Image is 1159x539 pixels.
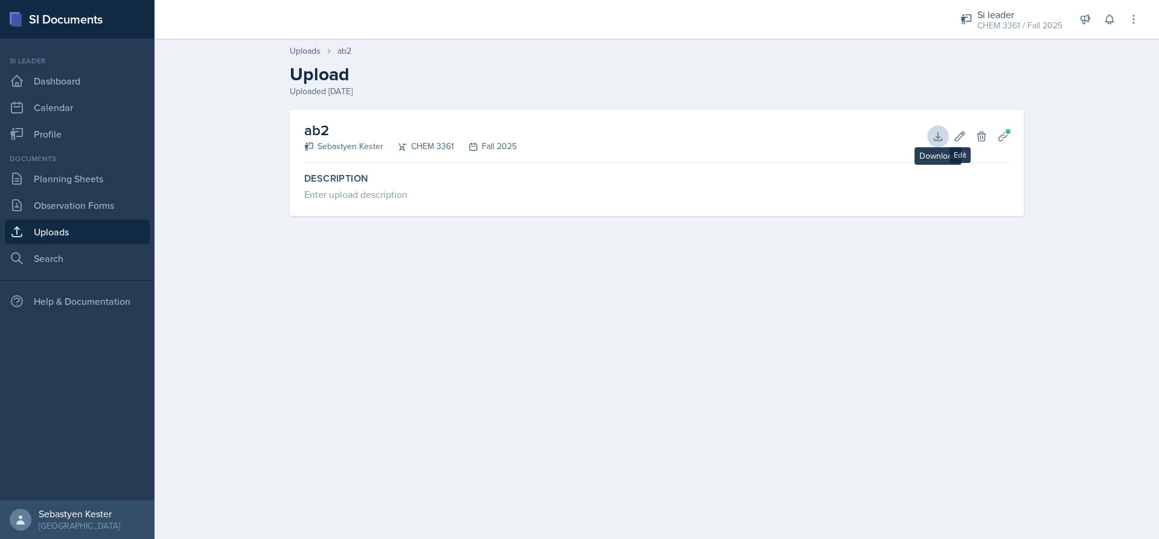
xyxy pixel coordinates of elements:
[5,56,150,66] div: Si leader
[304,173,1009,185] label: Description
[290,63,1024,85] h2: Upload
[304,187,1009,202] div: Enter upload description
[5,122,150,146] a: Profile
[337,45,351,57] div: ab2
[5,167,150,191] a: Planning Sheets
[304,120,517,141] h2: ab2
[39,520,120,532] div: [GEOGRAPHIC_DATA]
[290,85,1024,98] div: Uploaded [DATE]
[977,19,1062,32] div: CHEM 3361 / Fall 2025
[5,193,150,217] a: Observation Forms
[949,126,971,147] button: Edit
[5,95,150,120] a: Calendar
[977,7,1062,22] div: Si leader
[304,140,383,153] div: Sebastyen Kester
[383,140,454,153] div: CHEM 3361
[5,153,150,164] div: Documents
[927,126,949,147] button: Download
[5,69,150,93] a: Dashboard
[454,140,517,153] div: Fall 2025
[5,289,150,313] div: Help & Documentation
[290,45,321,57] a: Uploads
[5,246,150,270] a: Search
[5,220,150,244] a: Uploads
[39,508,120,520] div: Sebastyen Kester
